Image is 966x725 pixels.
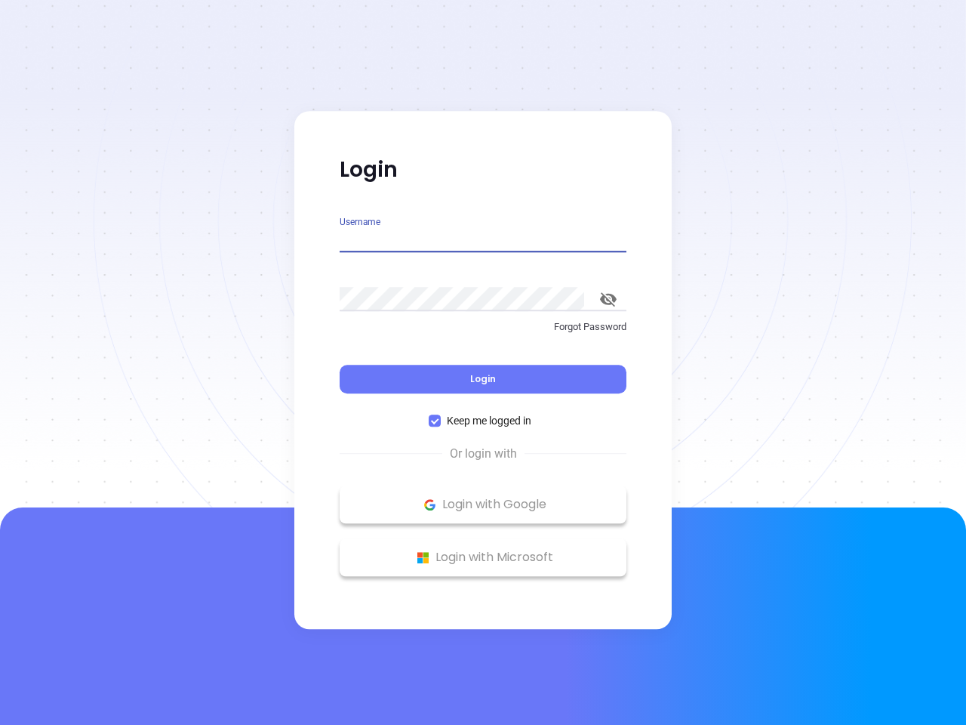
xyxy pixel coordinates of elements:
[441,412,537,429] span: Keep me logged in
[340,156,626,184] p: Login
[340,538,626,576] button: Microsoft Logo Login with Microsoft
[340,217,380,227] label: Username
[420,495,439,514] img: Google Logo
[340,319,626,335] p: Forgot Password
[470,372,496,385] span: Login
[340,486,626,523] button: Google Logo Login with Google
[590,281,626,317] button: toggle password visibility
[442,445,525,463] span: Or login with
[340,365,626,393] button: Login
[347,493,619,516] p: Login with Google
[347,546,619,569] p: Login with Microsoft
[414,548,432,567] img: Microsoft Logo
[340,319,626,347] a: Forgot Password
